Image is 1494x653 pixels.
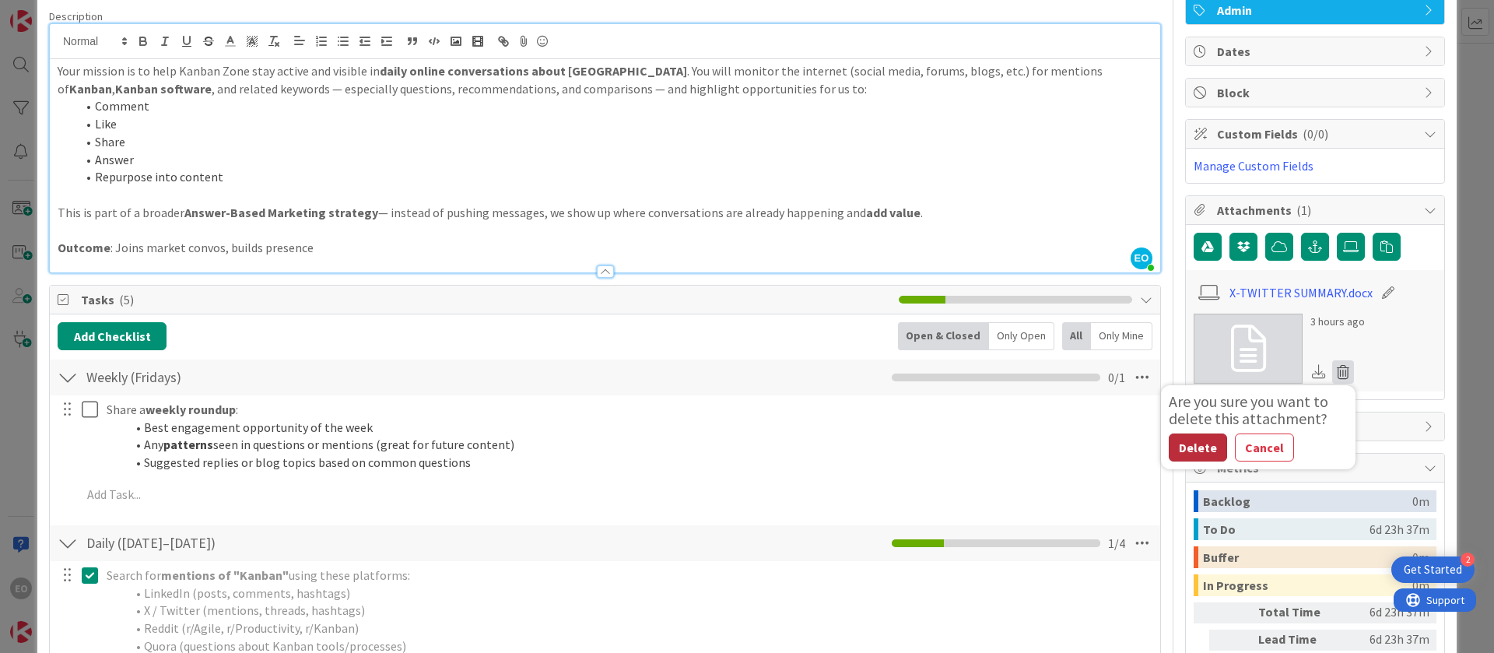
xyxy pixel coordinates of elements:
div: Download [1310,362,1327,382]
div: To Do [1203,518,1369,540]
div: In Progress [1203,574,1412,596]
strong: Kanban [69,81,112,97]
span: Dates [1217,42,1416,61]
div: 0m [1412,574,1429,596]
div: Get Started [1404,562,1462,578]
div: 6d 23h 37m [1350,602,1429,623]
span: Admin [1217,1,1416,19]
span: 1 / 4 [1108,534,1125,553]
div: All [1062,322,1091,350]
strong: mentions of "Kanban" [161,567,289,583]
div: Open Get Started checklist, remaining modules: 2 [1391,556,1475,583]
li: Comment [76,97,1152,115]
span: ( 1 ) [1296,202,1311,218]
input: Add Checklist... [81,529,431,557]
div: 0m [1412,490,1429,512]
li: LinkedIn (posts, comments, hashtags) [125,585,1149,602]
span: Description [49,9,103,23]
div: 2 [1461,553,1475,567]
div: Backlog [1203,490,1412,512]
span: EO [1131,248,1152,269]
li: Answer [76,151,1152,169]
span: Support [33,2,71,21]
a: Manage Custom Fields [1194,158,1313,174]
strong: Answer-Based Marketing strategy [184,205,378,220]
button: Delete [1169,434,1227,462]
strong: patterns [163,437,213,452]
li: Reddit (r/Agile, r/Productivity, r/Kanban) [125,620,1149,637]
li: Best engagement opportunity of the week [125,419,1149,437]
button: Add Checklist [58,322,167,350]
li: Repurpose into content [76,168,1152,186]
strong: add value [866,205,921,220]
strong: weekly roundup [146,402,236,417]
div: Only Open [989,322,1054,350]
a: X-TWITTER SUMMARY.docx [1229,283,1373,302]
span: 0 / 1 [1108,368,1125,387]
p: Search for using these platforms: [107,567,1149,585]
div: Buffer [1203,546,1412,568]
strong: Kanban software [115,81,212,97]
p: : Joins market convos, builds presence [58,239,1152,257]
span: ( 0/0 ) [1303,126,1328,142]
li: Any seen in questions or mentions (great for future content) [125,436,1149,454]
li: X / Twitter (mentions, threads, hashtags) [125,602,1149,620]
div: 0m [1412,546,1429,568]
span: Attachments [1217,201,1416,219]
input: Add Checklist... [81,363,431,391]
p: This is part of a broader — instead of pushing messages, we show up where conversations are alrea... [58,204,1152,222]
div: Are you sure you want to delete this attachment? [1169,393,1348,427]
li: Share [76,133,1152,151]
div: 3 hours ago [1310,314,1365,330]
p: Your mission is to help Kanban Zone stay active and visible in . You will monitor the internet (s... [58,62,1152,97]
span: ( 5 ) [119,292,134,307]
li: Like [76,115,1152,133]
div: 6d 23h 37m [1350,630,1429,651]
span: Tasks [81,290,891,309]
li: Suggested replies or blog topics based on common questions [125,454,1149,472]
div: Open & Closed [898,322,989,350]
div: 6d 23h 37m [1369,518,1429,540]
strong: Outcome [58,240,110,255]
div: Lead Time [1258,630,1344,651]
div: Only Mine [1091,322,1152,350]
p: Share a : [107,401,1149,419]
strong: daily online conversations about [GEOGRAPHIC_DATA] [380,63,687,79]
div: Total Time [1258,602,1344,623]
button: Cancel [1235,434,1294,462]
span: Block [1217,83,1416,102]
span: Custom Fields [1217,125,1416,143]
